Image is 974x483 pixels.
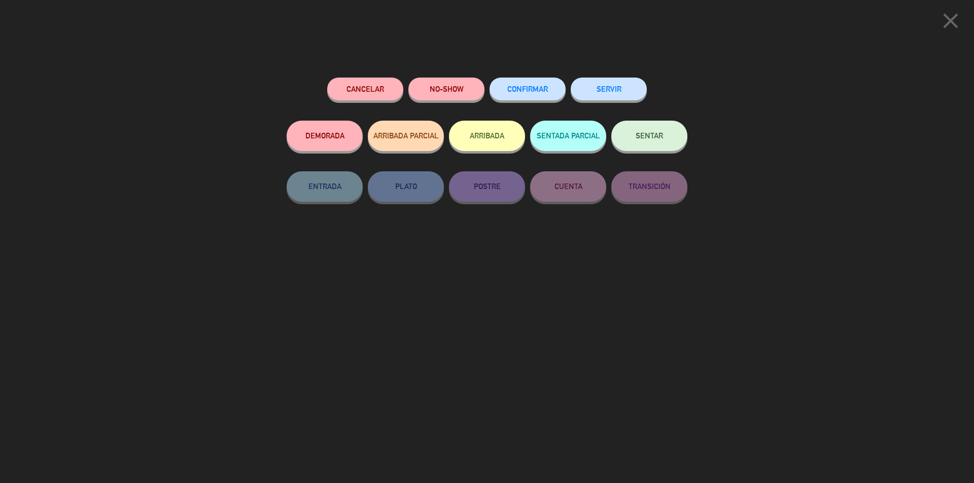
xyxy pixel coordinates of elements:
[327,78,403,100] button: Cancelar
[530,171,606,202] button: CUENTA
[408,78,484,100] button: NO-SHOW
[507,85,548,93] span: CONFIRMAR
[935,8,966,38] button: close
[530,121,606,151] button: SENTADA PARCIAL
[938,8,963,33] i: close
[368,171,444,202] button: PLATO
[368,121,444,151] button: ARRIBADA PARCIAL
[611,171,687,202] button: TRANSICIÓN
[611,121,687,151] button: SENTAR
[636,131,663,140] span: SENTAR
[287,121,363,151] button: DEMORADA
[449,171,525,202] button: POSTRE
[571,78,647,100] button: SERVIR
[490,78,566,100] button: CONFIRMAR
[287,171,363,202] button: ENTRADA
[449,121,525,151] button: ARRIBADA
[373,131,439,140] span: ARRIBADA PARCIAL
